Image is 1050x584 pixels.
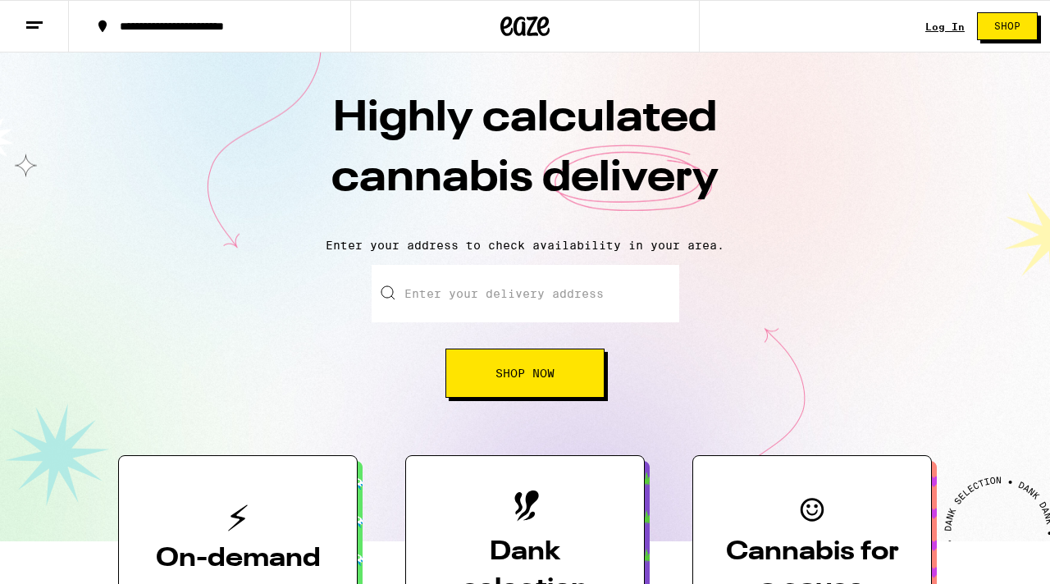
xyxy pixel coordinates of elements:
[965,12,1050,40] a: Shop
[925,21,965,32] a: Log In
[445,349,605,398] button: Shop Now
[994,21,1020,31] span: Shop
[495,367,555,379] span: Shop Now
[977,12,1038,40] button: Shop
[16,239,1034,252] p: Enter your address to check availability in your area.
[372,265,679,322] input: Enter your delivery address
[238,89,812,226] h1: Highly calculated cannabis delivery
